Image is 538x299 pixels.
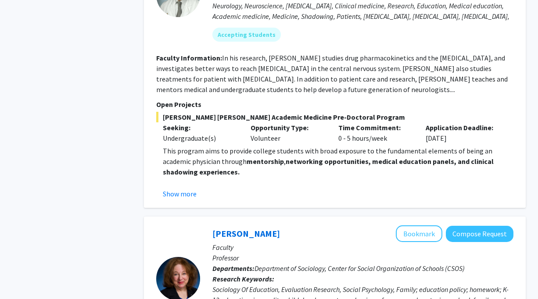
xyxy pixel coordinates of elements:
[163,133,237,143] div: Undergraduate(s)
[163,189,197,199] button: Show more
[212,242,513,253] p: Faculty
[247,157,284,166] strong: mentorship
[156,99,513,110] p: Open Projects
[338,122,413,133] p: Time Commitment:
[419,122,507,143] div: [DATE]
[212,253,513,263] p: Professor
[212,0,513,32] div: Neurology, Neuroscience, [MEDICAL_DATA], Clinical medicine, Research, Education, Medical educatio...
[163,146,513,177] p: This program aims to provide college students with broad exposure to the fundamental elements of ...
[7,260,37,292] iframe: Chat
[163,157,494,176] strong: networking opportunities, medical education panels, and clinical shadowing experiences.
[212,264,255,273] b: Departments:
[163,122,237,133] p: Seeking:
[396,225,442,242] button: Add Joyce Epstein to Bookmarks
[251,122,325,133] p: Opportunity Type:
[156,112,513,122] span: [PERSON_NAME] [PERSON_NAME] Academic Medicine Pre-Doctoral Program
[244,122,332,143] div: Volunteer
[212,28,281,42] mat-chip: Accepting Students
[332,122,420,143] div: 0 - 5 hours/week
[212,228,280,239] a: [PERSON_NAME]
[426,122,500,133] p: Application Deadline:
[156,53,508,94] fg-read-more: In his research, [PERSON_NAME] studies drug pharmacokinetics and the [MEDICAL_DATA], and investig...
[255,264,465,273] span: Department of Sociology, Center for Social Organization of Schools (CSOS)
[212,274,274,283] b: Research Keywords:
[156,53,222,62] b: Faculty Information:
[446,226,513,242] button: Compose Request to Joyce Epstein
